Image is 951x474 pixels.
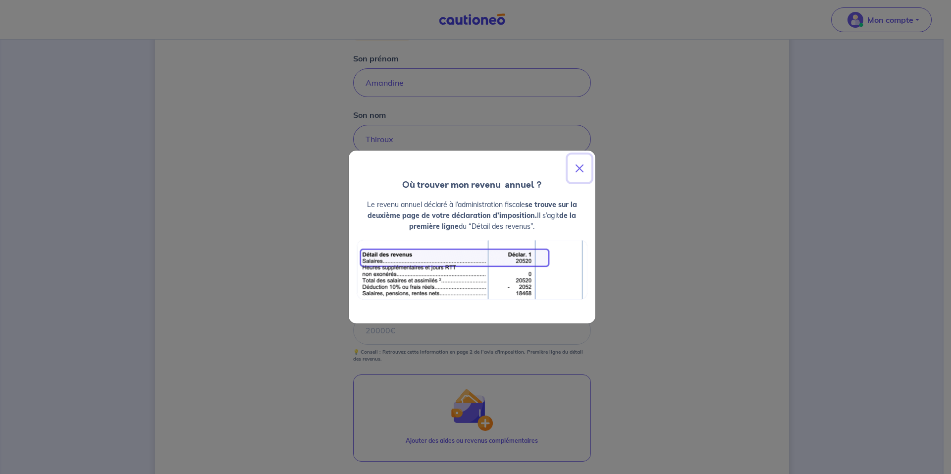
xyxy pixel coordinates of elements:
[357,199,587,232] p: Le revenu annuel déclaré à l’administration fiscale Il s’agit du “Détail des revenus”.
[357,240,587,300] img: exemple_revenu.png
[349,178,595,191] h4: Où trouver mon revenu annuel ?
[409,211,576,231] strong: de la première ligne
[368,200,577,220] strong: se trouve sur la deuxième page de votre déclaration d’imposition.
[568,155,591,182] button: Close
